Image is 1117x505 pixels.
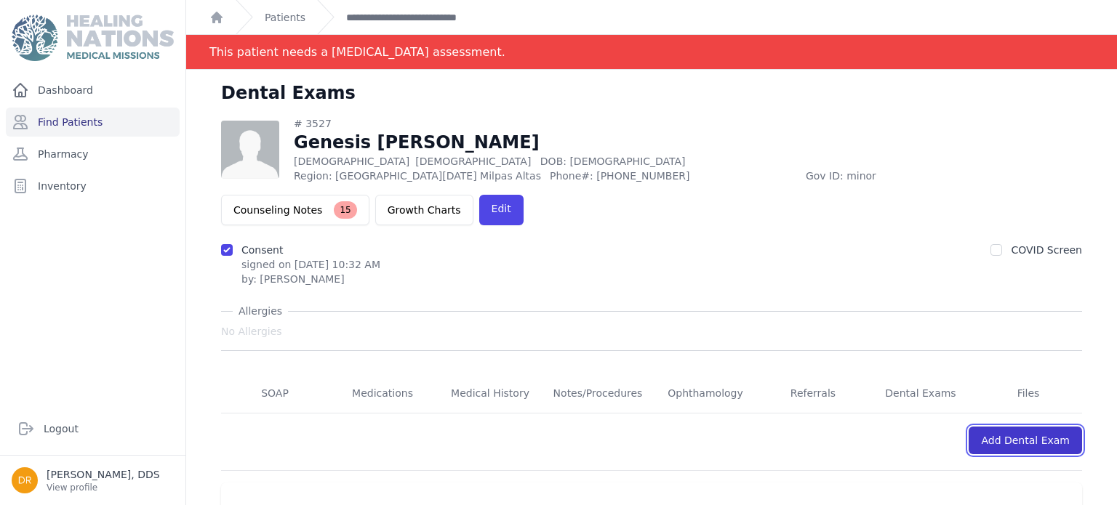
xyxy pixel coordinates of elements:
[186,35,1117,70] div: Notification
[969,427,1082,454] a: Add Dental Exam
[241,257,380,272] p: signed on [DATE] 10:32 AM
[221,374,1082,413] nav: Tabs
[1011,244,1082,256] label: COVID Screen
[6,76,180,105] a: Dashboard
[652,374,759,413] a: Ophthamology
[759,374,867,413] a: Referrals
[294,131,1062,154] h1: Genesis [PERSON_NAME]
[540,155,686,167] span: DOB: [DEMOGRAPHIC_DATA]
[12,15,173,61] img: Medical Missions EMR
[6,171,180,201] a: Inventory
[221,195,369,225] button: Counseling Notes15
[221,81,356,105] h1: Dental Exams
[294,169,541,183] span: Region: [GEOGRAPHIC_DATA][DATE] Milpas Altas
[241,244,283,256] label: Consent
[12,467,174,493] a: [PERSON_NAME], DDS View profile
[334,201,356,219] span: 15
[375,195,473,225] a: Growth Charts
[974,374,1082,413] a: Files
[294,116,1062,131] div: # 3527
[47,467,160,482] p: [PERSON_NAME], DDS
[47,482,160,493] p: View profile
[241,272,380,286] div: by: [PERSON_NAME]
[265,10,305,25] a: Patients
[12,414,174,443] a: Logout
[6,140,180,169] a: Pharmacy
[294,154,1062,169] p: [DEMOGRAPHIC_DATA]
[867,374,974,413] a: Dental Exams
[415,155,531,167] span: [DEMOGRAPHIC_DATA]
[329,374,436,413] a: Medications
[436,374,544,413] a: Medical History
[479,195,524,225] a: Edit
[806,169,1062,183] span: Gov ID: minor
[221,324,282,339] span: No Allergies
[221,121,279,179] img: person-242608b1a05df3501eefc295dc1bc67a.jpg
[544,374,652,413] a: Notes/Procedures
[550,169,797,183] span: Phone#: [PHONE_NUMBER]
[221,374,329,413] a: SOAP
[6,108,180,137] a: Find Patients
[209,35,505,69] div: This patient needs a [MEDICAL_DATA] assessment.
[233,304,288,318] span: Allergies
